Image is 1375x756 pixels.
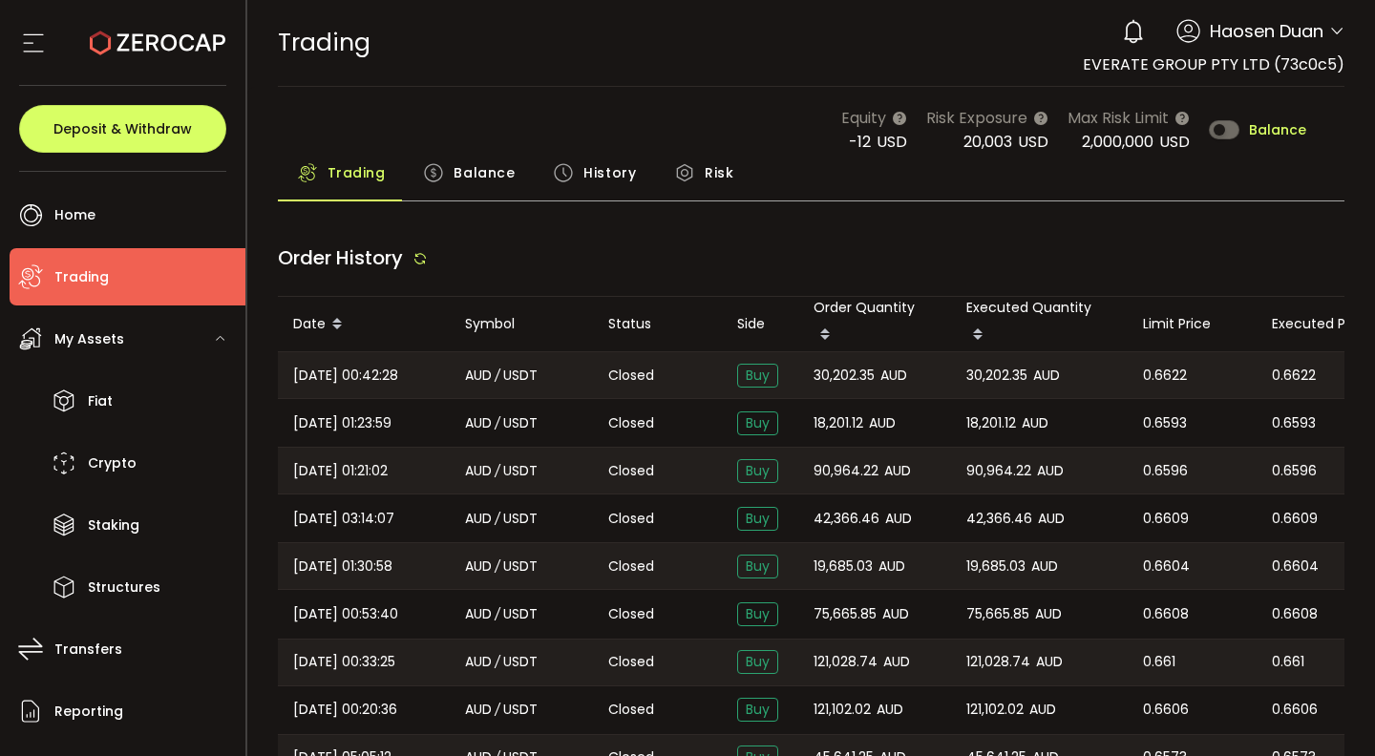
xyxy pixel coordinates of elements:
em: / [495,651,500,673]
span: 0.661 [1272,651,1304,673]
span: Buy [737,364,778,388]
em: / [495,556,500,577]
span: 0.6608 [1143,603,1189,625]
span: Closed [608,652,654,672]
span: 20,003 [963,131,1012,153]
span: 0.6609 [1143,508,1189,530]
span: Closed [608,700,654,720]
span: 18,201.12 [814,412,863,434]
span: Buy [737,411,778,435]
span: 0.6596 [1272,460,1317,482]
span: [DATE] 03:14:07 [293,508,394,530]
span: Closed [608,556,654,577]
span: AUD [882,603,909,625]
span: AUD [465,412,492,434]
span: 0.6622 [1143,365,1187,387]
span: Risk Exposure [926,106,1027,130]
span: Reporting [54,698,123,725]
span: 121,028.74 [966,651,1030,673]
span: AUD [883,651,910,673]
div: Date [278,308,450,341]
em: / [495,365,500,387]
span: AUD [465,651,492,673]
span: AUD [465,508,492,530]
div: Side [722,313,798,335]
span: My Assets [54,325,124,353]
span: Closed [608,366,654,386]
span: Staking [88,512,139,539]
span: Home [54,201,95,229]
em: / [495,412,500,434]
span: [DATE] 01:30:58 [293,556,392,577]
span: AUD [465,603,492,625]
span: 0.6609 [1272,508,1318,530]
span: 0.6604 [1143,556,1190,577]
div: Symbol [450,313,593,335]
span: EVERATE GROUP PTY LTD (73c0c5) [1083,53,1344,75]
span: USD [1018,131,1048,153]
span: Order History [278,244,403,271]
span: Closed [608,509,654,529]
span: 75,665.85 [814,603,877,625]
span: [DATE] 01:21:02 [293,460,388,482]
span: USDT [503,556,538,577]
span: [DATE] 01:23:59 [293,412,391,434]
span: Buy [737,650,778,674]
span: 0.6606 [1272,699,1318,721]
span: Trading [328,154,386,192]
span: Fiat [88,388,113,415]
span: AUD [880,365,907,387]
span: USDT [503,603,538,625]
span: 0.6593 [1143,412,1187,434]
span: 42,366.46 [814,508,879,530]
em: / [495,508,500,530]
span: Closed [608,461,654,481]
span: 18,201.12 [966,412,1016,434]
span: USDT [503,651,538,673]
span: Max Risk Limit [1068,106,1169,130]
span: 0.6608 [1272,603,1318,625]
em: / [495,603,500,625]
span: AUD [877,699,903,721]
span: [DATE] 00:20:36 [293,699,397,721]
span: Haosen Duan [1210,18,1323,44]
span: Closed [608,413,654,433]
span: Closed [608,604,654,624]
span: AUD [885,508,912,530]
span: Structures [88,574,160,601]
span: AUD [465,699,492,721]
span: [DATE] 00:33:25 [293,651,395,673]
span: 0.6596 [1143,460,1188,482]
span: 19,685.03 [966,556,1026,577]
span: 121,102.02 [966,699,1024,721]
span: AUD [1029,699,1056,721]
span: 2,000,000 [1082,131,1153,153]
span: 121,102.02 [814,699,871,721]
span: USD [1159,131,1190,153]
div: Limit Price [1128,313,1257,335]
span: 90,964.22 [966,460,1031,482]
span: Balance [1249,123,1306,136]
span: Deposit & Withdraw [53,122,192,136]
span: Balance [454,154,515,192]
span: AUD [465,460,492,482]
span: Trading [54,263,109,291]
span: AUD [1038,508,1065,530]
span: USDT [503,365,538,387]
span: USD [877,131,907,153]
button: Deposit & Withdraw [19,105,226,153]
span: AUD [1036,651,1063,673]
span: History [583,154,636,192]
span: AUD [884,460,911,482]
em: / [495,460,500,482]
div: Executed Quantity [951,297,1128,351]
span: 42,366.46 [966,508,1032,530]
span: Equity [841,106,886,130]
span: AUD [465,556,492,577]
span: 0.6622 [1272,365,1316,387]
iframe: Chat Widget [1280,664,1375,756]
span: Buy [737,555,778,578]
span: AUD [465,365,492,387]
span: 30,202.35 [966,365,1027,387]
